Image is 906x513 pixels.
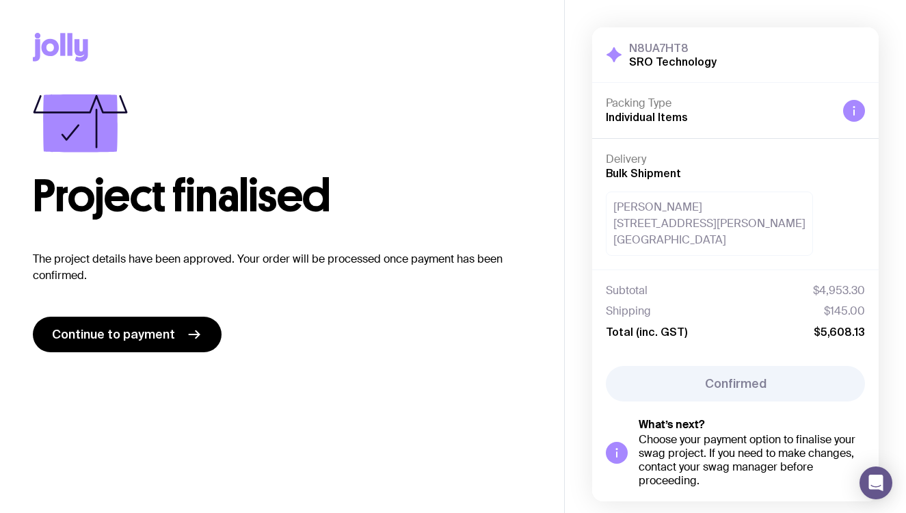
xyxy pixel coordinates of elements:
span: Individual Items [606,111,688,123]
div: Open Intercom Messenger [860,466,892,499]
span: $145.00 [824,304,865,318]
span: $4,953.30 [813,284,865,298]
button: Confirmed [606,366,865,402]
span: Shipping [606,304,651,318]
span: Subtotal [606,284,648,298]
h1: Project finalised [33,174,531,218]
div: [PERSON_NAME] [STREET_ADDRESS][PERSON_NAME] [GEOGRAPHIC_DATA] [606,192,813,256]
h3: N8UA7HT8 [629,41,717,55]
span: Total (inc. GST) [606,325,687,339]
h2: SRO Technology [629,55,717,68]
span: Bulk Shipment [606,167,681,179]
h4: Packing Type [606,96,832,110]
h4: Delivery [606,153,865,166]
div: Choose your payment option to finalise your swag project. If you need to make changes, contact yo... [639,433,865,488]
span: Continue to payment [52,326,175,343]
p: The project details have been approved. Your order will be processed once payment has been confir... [33,251,531,284]
h5: What’s next? [639,418,865,432]
a: Continue to payment [33,317,222,352]
span: $5,608.13 [814,325,865,339]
